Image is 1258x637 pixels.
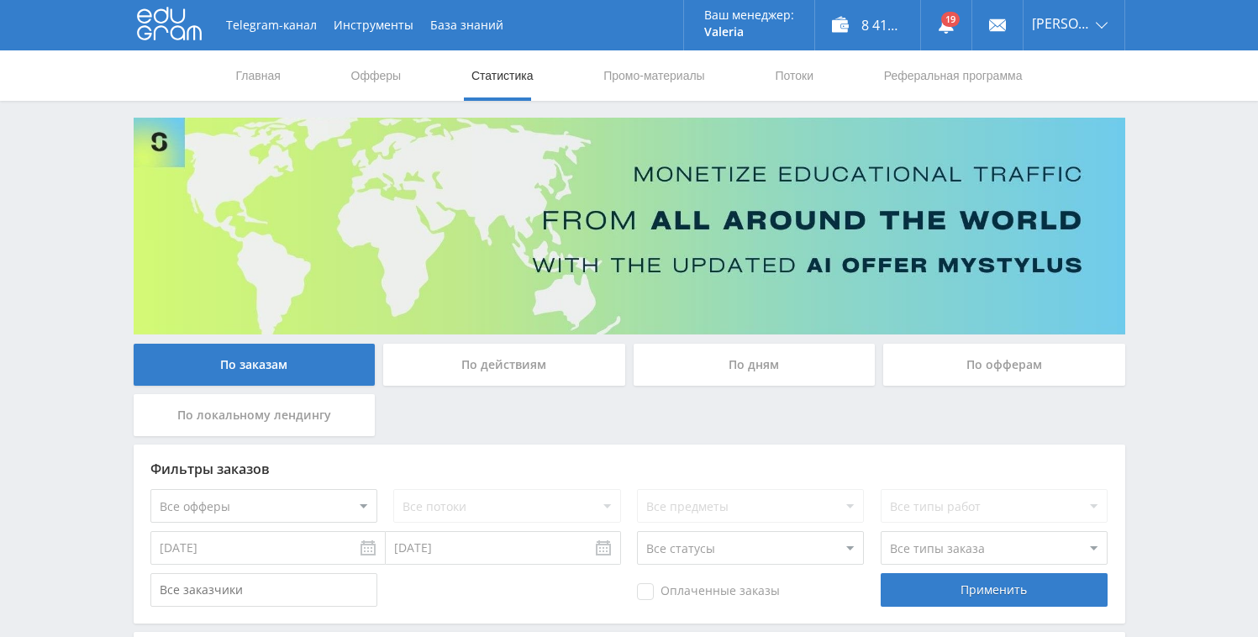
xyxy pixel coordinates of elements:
[704,8,794,22] p: Ваш менеджер:
[150,461,1108,476] div: Фильтры заказов
[134,344,376,386] div: По заказам
[134,118,1125,334] img: Banner
[234,50,282,101] a: Главная
[470,50,535,101] a: Статистика
[882,50,1024,101] a: Реферальная программа
[773,50,815,101] a: Потоки
[883,344,1125,386] div: По офферам
[634,344,876,386] div: По дням
[350,50,403,101] a: Офферы
[134,394,376,436] div: По локальному лендингу
[383,344,625,386] div: По действиям
[881,573,1108,607] div: Применить
[1032,17,1091,30] span: [PERSON_NAME]
[150,573,377,607] input: Все заказчики
[602,50,706,101] a: Промо-материалы
[704,25,794,39] p: Valeria
[637,583,780,600] span: Оплаченные заказы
